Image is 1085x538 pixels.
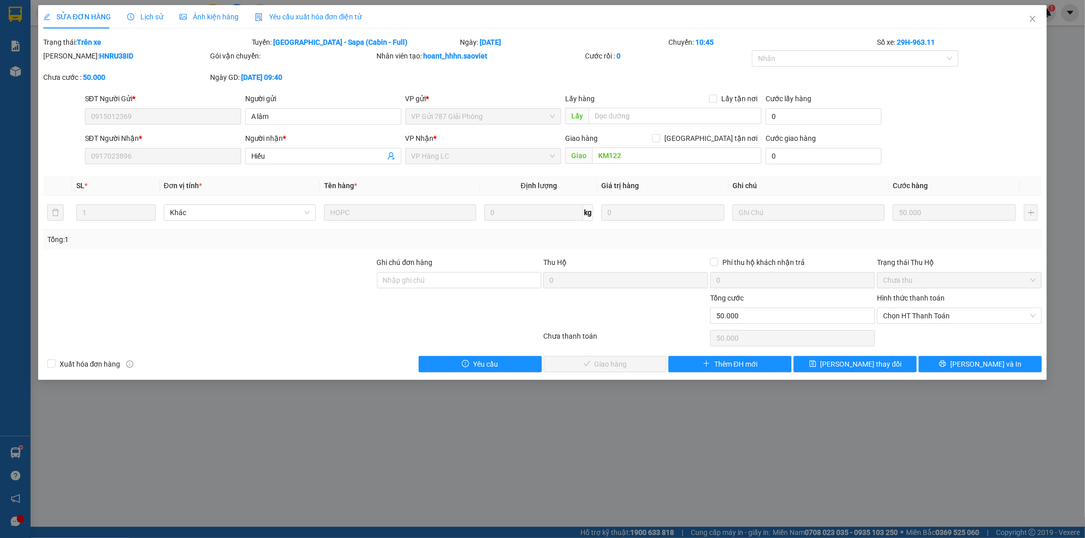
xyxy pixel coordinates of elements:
[377,272,542,288] input: Ghi chú đơn hàng
[324,182,357,190] span: Tên hàng
[583,204,593,221] span: kg
[703,360,710,368] span: plus
[180,13,239,21] span: Ảnh kiện hàng
[47,234,419,245] div: Tổng: 1
[919,356,1042,372] button: printer[PERSON_NAME] và In
[565,147,592,164] span: Giao
[245,133,401,144] div: Người nhận
[668,356,791,372] button: plusThêm ĐH mới
[210,50,375,62] div: Gói vận chuyển:
[718,257,809,268] span: Phí thu hộ khách nhận trả
[43,13,50,20] span: edit
[710,294,744,302] span: Tổng cước
[601,204,724,221] input: 0
[717,93,761,104] span: Lấy tận nơi
[377,258,433,266] label: Ghi chú đơn hàng
[164,182,202,190] span: Đơn vị tính
[883,308,1036,323] span: Chọn HT Thanh Toán
[565,108,589,124] span: Lấy
[99,52,133,60] b: HNRU38ID
[251,37,459,48] div: Tuyến:
[324,204,476,221] input: VD: Bàn, Ghế
[1024,204,1038,221] button: plus
[55,358,125,370] span: Xuất hóa đơn hàng
[585,50,750,62] div: Cước rồi :
[565,95,595,103] span: Lấy hàng
[377,50,583,62] div: Nhân viên tạo:
[85,133,241,144] div: SĐT Người Nhận
[274,38,408,46] b: [GEOGRAPHIC_DATA] - Sapa (Cabin - Full)
[412,109,555,124] span: VP Gửi 787 Giải Phóng
[210,72,375,83] div: Ngày GD:
[521,182,557,190] span: Định lượng
[42,37,251,48] div: Trạng thái:
[877,294,945,302] label: Hình thức thanh toán
[950,358,1021,370] span: [PERSON_NAME] và In
[565,134,598,142] span: Giao hàng
[766,95,811,103] label: Cước lấy hàng
[405,93,562,104] div: VP gửi
[419,356,542,372] button: exclamation-circleYêu cầu
[732,204,885,221] input: Ghi Chú
[127,13,134,20] span: clock-circle
[255,13,362,21] span: Yêu cầu xuất hóa đơn điện tử
[617,52,621,60] b: 0
[473,358,498,370] span: Yêu cầu
[877,257,1042,268] div: Trạng thái Thu Hộ
[77,38,101,46] b: Trên xe
[170,205,310,220] span: Khác
[766,134,816,142] label: Cước giao hàng
[83,73,105,81] b: 50.000
[601,182,639,190] span: Giá trị hàng
[543,331,710,348] div: Chưa thanh toán
[728,176,889,196] th: Ghi chú
[76,182,84,190] span: SL
[766,148,882,164] input: Cước giao hàng
[245,93,401,104] div: Người gửi
[462,360,469,368] span: exclamation-circle
[897,38,935,46] b: 29H-963.11
[660,133,761,144] span: [GEOGRAPHIC_DATA] tận nơi
[480,38,502,46] b: [DATE]
[43,50,208,62] div: [PERSON_NAME]:
[543,258,567,266] span: Thu Hộ
[876,37,1043,48] div: Số xe:
[1029,15,1037,23] span: close
[47,204,64,221] button: delete
[1018,5,1047,34] button: Close
[766,108,882,125] input: Cước lấy hàng
[43,72,208,83] div: Chưa cước :
[883,273,1036,288] span: Chưa thu
[893,204,1016,221] input: 0
[820,358,902,370] span: [PERSON_NAME] thay đổi
[424,52,488,60] b: hoant_hhhn.saoviet
[241,73,282,81] b: [DATE] 09:40
[255,13,263,21] img: icon
[695,38,714,46] b: 10:45
[544,356,667,372] button: checkGiao hàng
[939,360,946,368] span: printer
[893,182,928,190] span: Cước hàng
[412,148,555,164] span: VP Hàng LC
[459,37,668,48] div: Ngày:
[85,93,241,104] div: SĐT Người Gửi
[127,13,163,21] span: Lịch sử
[126,361,133,368] span: info-circle
[794,356,917,372] button: save[PERSON_NAME] thay đổi
[43,13,111,21] span: SỬA ĐƠN HÀNG
[667,37,876,48] div: Chuyến:
[405,134,434,142] span: VP Nhận
[180,13,187,20] span: picture
[589,108,761,124] input: Dọc đường
[809,360,816,368] span: save
[592,147,761,164] input: Dọc đường
[387,152,395,160] span: user-add
[714,358,757,370] span: Thêm ĐH mới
